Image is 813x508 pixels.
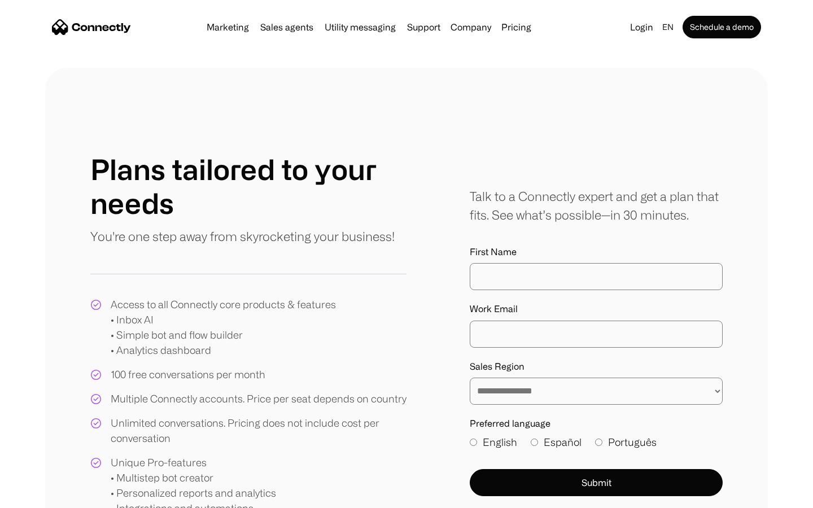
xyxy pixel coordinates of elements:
label: Español [531,435,582,450]
input: Español [531,439,538,446]
div: 100 free conversations per month [111,367,265,382]
label: Preferred language [470,418,723,429]
label: Sales Region [470,361,723,372]
aside: Language selected: English [11,487,68,504]
button: Submit [470,469,723,496]
input: Português [595,439,602,446]
div: Company [451,19,491,35]
h1: Plans tailored to your needs [90,152,406,220]
div: en [662,19,674,35]
div: Multiple Connectly accounts. Price per seat depends on country [111,391,406,406]
label: Português [595,435,657,450]
a: Utility messaging [320,23,400,32]
ul: Language list [23,488,68,504]
a: Pricing [497,23,536,32]
p: You're one step away from skyrocketing your business! [90,227,395,246]
a: Schedule a demo [683,16,761,38]
div: Unlimited conversations. Pricing does not include cost per conversation [111,415,406,446]
a: Marketing [202,23,253,32]
div: Access to all Connectly core products & features • Inbox AI • Simple bot and flow builder • Analy... [111,297,336,358]
input: English [470,439,477,446]
label: First Name [470,247,723,257]
div: Talk to a Connectly expert and get a plan that fits. See what’s possible—in 30 minutes. [470,187,723,224]
a: Sales agents [256,23,318,32]
a: Login [626,19,658,35]
label: Work Email [470,304,723,314]
a: Support [403,23,445,32]
label: English [470,435,517,450]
